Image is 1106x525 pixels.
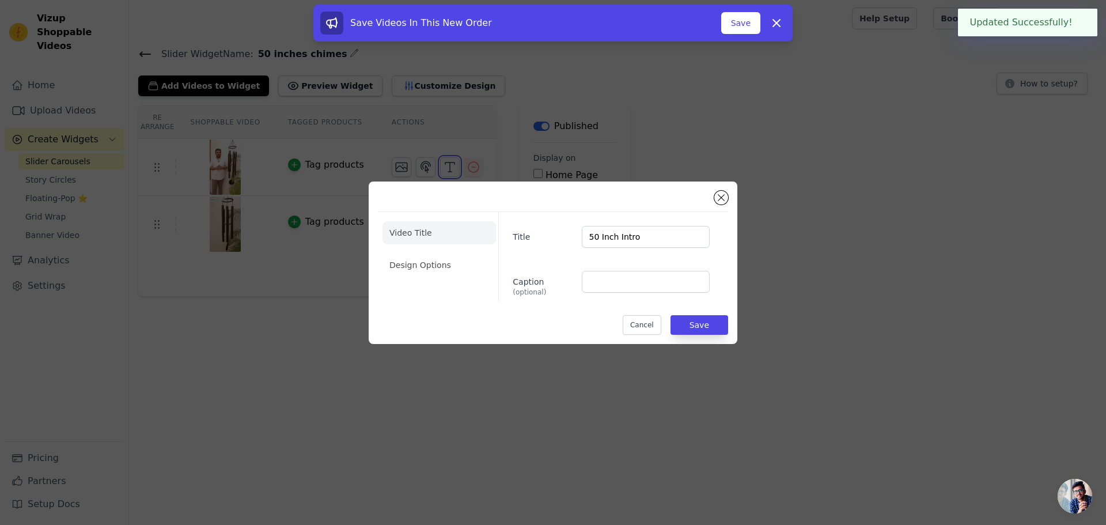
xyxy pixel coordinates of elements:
[671,315,728,335] button: Save
[714,191,728,205] button: Close modal
[513,226,572,243] label: Title
[513,271,572,297] label: Caption
[1058,479,1092,513] a: Open chat
[350,17,492,28] span: Save Videos In This New Order
[623,315,661,335] button: Cancel
[513,288,572,297] span: (optional)
[721,12,760,34] button: Save
[382,254,496,277] li: Design Options
[382,221,496,244] li: Video Title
